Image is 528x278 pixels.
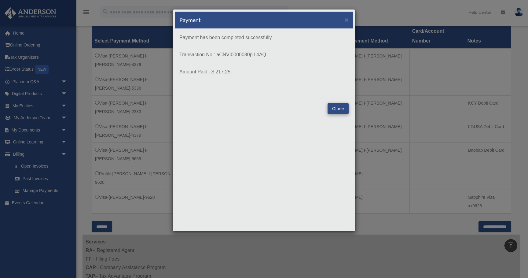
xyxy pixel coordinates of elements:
button: Close [345,17,349,23]
h5: Payment [179,16,201,24]
p: Amount Paid : $ 217.25 [179,68,349,76]
p: Payment has been completed successfully. [179,33,349,42]
button: Close [328,103,349,114]
span: × [345,16,349,23]
p: Transaction No : aCNVI0000030piL4AQ [179,50,349,59]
